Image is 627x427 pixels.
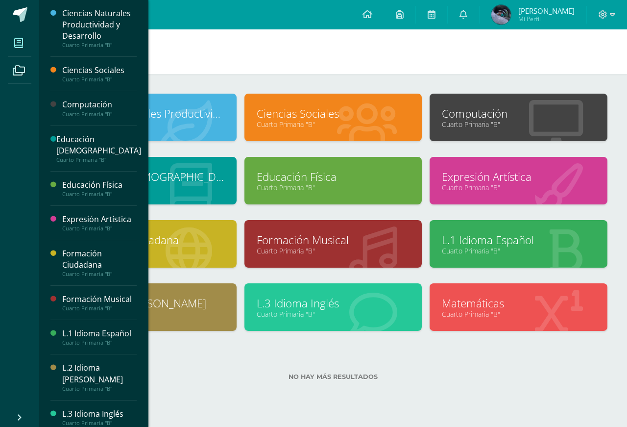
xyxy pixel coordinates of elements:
div: Cuarto Primaria "B" [62,305,137,312]
a: Cuarto Primaria "B" [442,246,595,255]
a: L.3 Idioma Inglés [257,296,410,311]
img: eace25e95a225beedc49abe8d4e10d2e.png [491,5,511,25]
a: L.1 Idioma EspañolCuarto Primaria "B" [62,328,137,346]
a: Educación FísicaCuarto Primaria "B" [62,179,137,198]
a: Cuarto Primaria "B" [257,246,410,255]
a: Cuarto Primaria "B" [442,309,595,319]
div: Cuarto Primaria "B" [62,191,137,198]
div: Cuarto Primaria "B" [62,42,137,49]
a: Ciencias SocialesCuarto Primaria "B" [62,65,137,83]
label: No hay más resultados [59,373,607,380]
a: Educación Física [257,169,410,184]
a: Expresión Artística [442,169,595,184]
div: Cuarto Primaria "B" [62,225,137,232]
div: L.1 Idioma Español [62,328,137,339]
a: Educación [DEMOGRAPHIC_DATA]Cuarto Primaria "B" [56,134,141,163]
div: Cuarto Primaria "B" [56,156,141,163]
a: Cuarto Primaria "B" [257,183,410,192]
a: Cuarto Primaria "B" [257,120,410,129]
a: Cuarto Primaria "B" [442,183,595,192]
a: L.2 Idioma [PERSON_NAME]Cuarto Primaria "B" [62,362,137,392]
a: L.1 Idioma Español [442,232,595,248]
div: Computación [62,99,137,110]
a: ComputaciónCuarto Primaria "B" [62,99,137,117]
div: Educación [DEMOGRAPHIC_DATA] [56,134,141,156]
span: [PERSON_NAME] [518,6,575,16]
a: Computación [442,106,595,121]
div: Ciencias Naturales Productividad y Desarrollo [62,8,137,42]
div: Expresión Artística [62,214,137,225]
div: Formación Musical [62,294,137,305]
a: Ciencias Naturales Productividad y DesarrolloCuarto Primaria "B" [62,8,137,49]
a: Matemáticas [442,296,595,311]
div: L.3 Idioma Inglés [62,408,137,420]
div: Cuarto Primaria "B" [62,76,137,83]
div: Cuarto Primaria "B" [62,271,137,277]
div: Cuarto Primaria "B" [62,111,137,118]
div: Cuarto Primaria "B" [62,385,137,392]
div: Cuarto Primaria "B" [62,339,137,346]
a: Formación Musical [257,232,410,248]
div: Cuarto Primaria "B" [62,420,137,427]
div: Ciencias Sociales [62,65,137,76]
div: L.2 Idioma [PERSON_NAME] [62,362,137,385]
a: Ciencias Sociales [257,106,410,121]
span: Mi Perfil [518,15,575,23]
div: Educación Física [62,179,137,191]
a: Formación CiudadanaCuarto Primaria "B" [62,248,137,277]
div: Formación Ciudadana [62,248,137,271]
a: Formación MusicalCuarto Primaria "B" [62,294,137,312]
a: L.3 Idioma InglésCuarto Primaria "B" [62,408,137,427]
a: Expresión ArtísticaCuarto Primaria "B" [62,214,137,232]
a: Cuarto Primaria "B" [442,120,595,129]
a: Cuarto Primaria "B" [257,309,410,319]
